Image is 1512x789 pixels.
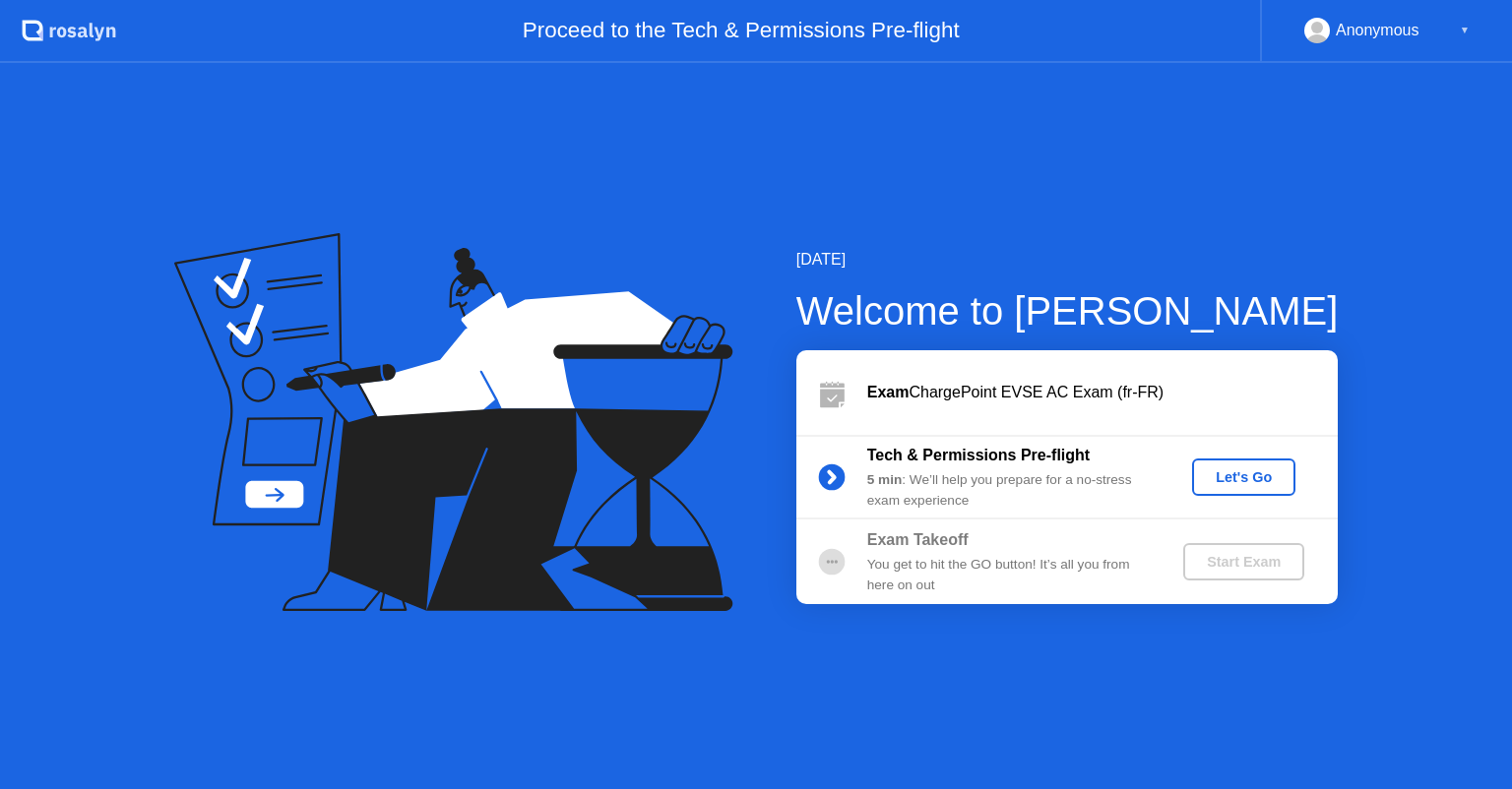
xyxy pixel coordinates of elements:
[1200,469,1288,485] div: Let's Go
[867,384,910,400] b: Exam
[867,470,1151,511] div: : We’ll help you prepare for a no-stress exam experience
[1192,458,1295,496] button: Let's Go
[1336,18,1419,43] div: Anonymous
[796,281,1339,340] div: Welcome to [PERSON_NAME]
[796,248,1339,272] div: [DATE]
[867,472,903,487] b: 5 min
[867,447,1090,463] b: Tech & Permissions Pre-flight
[867,531,969,548] b: Exam Takeoff
[1191,554,1296,570] div: Start Exam
[867,555,1151,595] div: You get to hit the GO button! It’s all you from here on out
[867,381,1338,404] div: ChargePoint EVSE AC Exam (fr-FR)
[1460,18,1470,43] div: ▼
[1183,543,1304,580] button: Start Exam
